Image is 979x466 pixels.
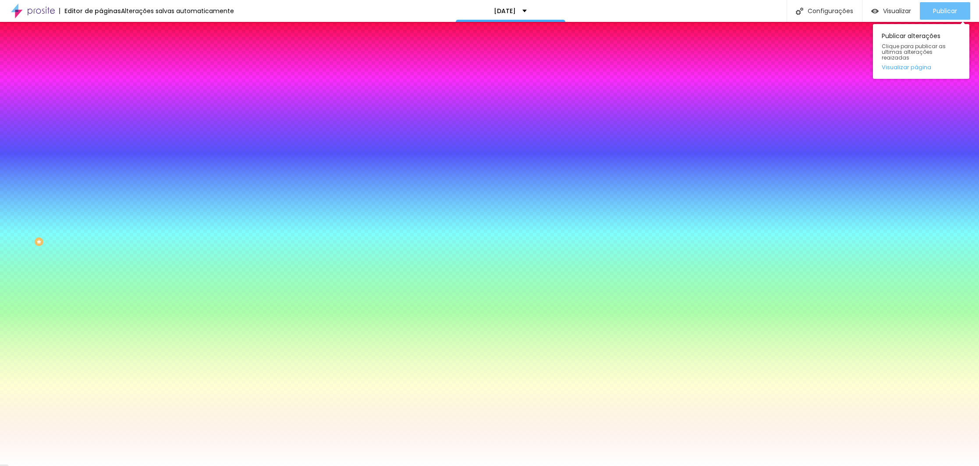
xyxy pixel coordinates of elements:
[873,24,969,79] div: Publicar alterações
[862,2,920,20] button: Visualizar
[883,7,911,14] span: Visualizar
[494,8,516,14] p: [DATE]
[871,7,879,15] img: view-1.svg
[920,2,970,20] button: Publicar
[882,64,961,70] a: Visualizar página
[796,7,803,15] img: Icone
[882,43,961,61] span: Clique para publicar as ultimas alterações reaizadas
[933,7,957,14] span: Publicar
[121,8,234,14] div: Alterações salvas automaticamente
[59,8,121,14] div: Editor de páginas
